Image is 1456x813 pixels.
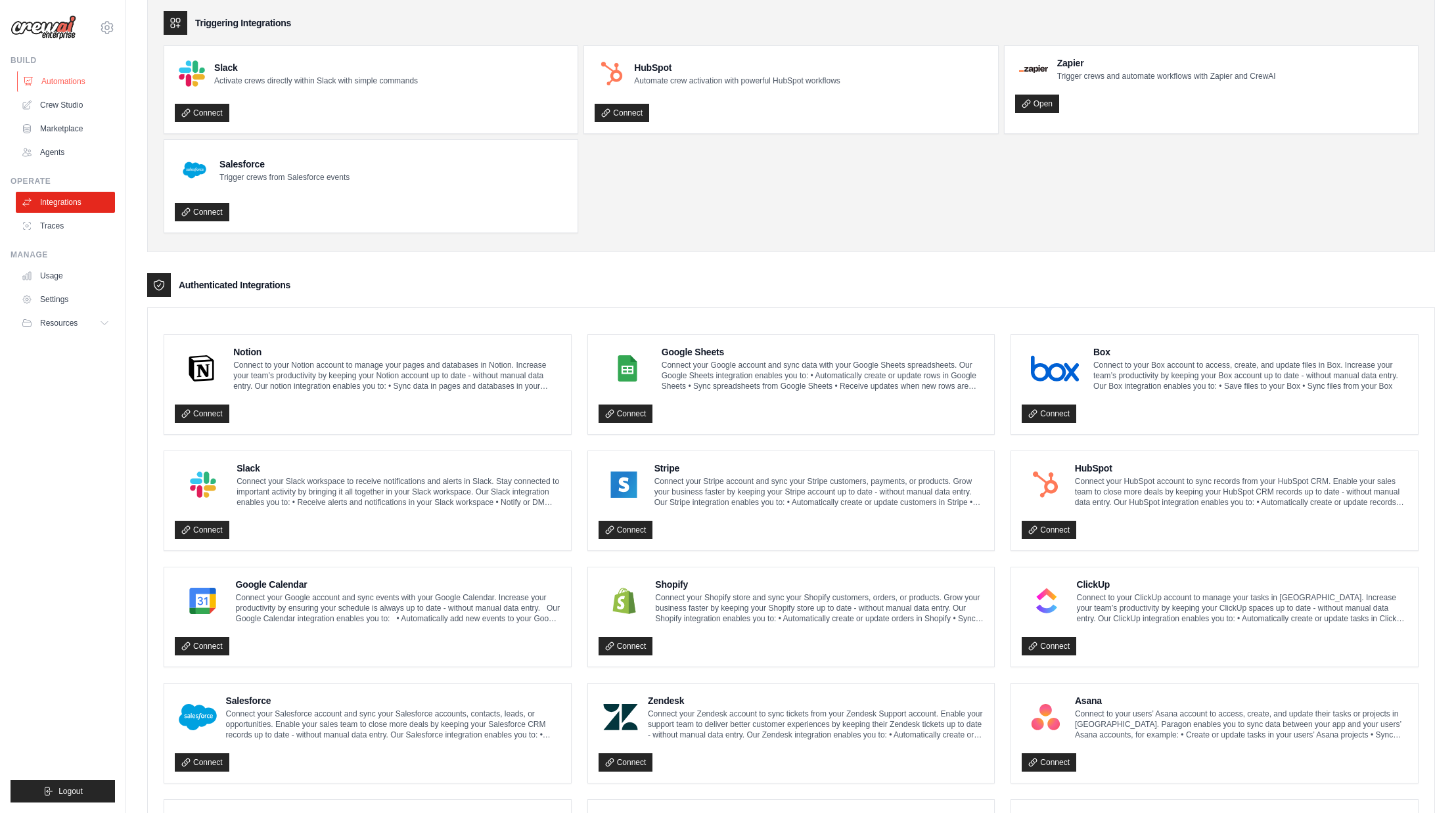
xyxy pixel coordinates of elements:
h3: Triggering Integrations [195,16,291,30]
h4: Shopify [655,578,984,591]
img: Logo [11,15,76,40]
a: Marketplace [16,118,115,139]
p: Connect your Google account and sync data with your Google Sheets spreadsheets. Our Google Sheets... [662,360,984,391]
h4: Slack [214,61,418,74]
img: Slack Logo [179,472,227,498]
a: Integrations [16,192,115,213]
h4: HubSpot [634,61,840,74]
p: Connect your Stripe account and sync your Stripe customers, payments, or products. Grow your busi... [654,476,984,508]
p: Activate crews directly within Slack with simple commands [214,76,418,86]
a: Crew Studio [16,95,115,116]
button: Resources [16,313,115,334]
img: HubSpot Logo [1026,472,1065,498]
h4: Salesforce [226,694,560,707]
h4: Stripe [654,462,984,475]
h4: Notion [233,345,560,359]
p: Connect to your users’ Asana account to access, create, and update their tasks or projects in [GE... [1075,709,1407,740]
button: Logout [11,780,115,802]
a: Connect [599,405,653,423]
a: Open [1015,95,1059,113]
p: Trigger crews from Salesforce events [219,172,350,183]
h3: Authenticated Integrations [179,278,290,292]
span: Logout [58,786,83,797]
a: Connect [175,753,229,772]
a: Connect [1022,637,1076,655]
img: Google Sheets Logo [603,355,652,382]
img: Notion Logo [179,355,224,382]
a: Connect [595,104,649,122]
p: Connect your Slack workspace to receive notifications and alerts in Slack. Stay connected to impo... [237,476,560,508]
a: Connect [599,637,653,655]
p: Connect your Salesforce account and sync your Salesforce accounts, contacts, leads, or opportunit... [226,709,560,740]
a: Connect [1022,753,1076,772]
img: Salesforce Logo [179,154,210,186]
p: Connect your Zendesk account to sync tickets from your Zendesk Support account. Enable your suppo... [648,709,984,740]
h4: Salesforce [219,158,350,171]
h4: ClickUp [1077,578,1408,591]
a: Usage [16,265,115,286]
img: Shopify Logo [603,588,647,614]
img: Zapier Logo [1019,65,1048,73]
p: Connect your Google account and sync events with your Google Calendar. Increase your productivity... [236,592,560,624]
a: Connect [1022,521,1076,539]
div: Operate [11,176,115,187]
img: HubSpot Logo [599,60,625,87]
a: Connect [599,753,653,772]
h4: Google Calendar [236,578,560,591]
img: Slack Logo [179,60,205,87]
img: Box Logo [1026,355,1084,382]
span: Resources [40,318,78,328]
h4: Slack [237,462,560,475]
a: Settings [16,289,115,310]
img: Stripe Logo [603,472,645,498]
img: Salesforce Logo [179,704,217,730]
p: Automate crew activation with powerful HubSpot workflows [634,76,840,86]
p: Connect to your Notion account to manage your pages and databases in Notion. Increase your team’s... [233,360,560,391]
p: Connect your HubSpot account to sync records from your HubSpot CRM. Enable your sales team to clo... [1075,476,1407,508]
a: Connect [175,637,229,655]
a: Connect [1022,405,1076,423]
a: Connect [175,203,229,221]
a: Automations [17,71,116,92]
a: Agents [16,142,115,163]
h4: Zendesk [648,694,984,707]
h4: Google Sheets [662,345,984,359]
p: Connect to your Box account to access, create, and update files in Box. Increase your team’s prod... [1093,360,1407,391]
h4: Asana [1075,694,1407,707]
p: Connect to your ClickUp account to manage your tasks in [GEOGRAPHIC_DATA]. Increase your team’s p... [1077,592,1408,624]
a: Connect [175,521,229,539]
div: Manage [11,250,115,260]
a: Connect [175,405,229,423]
div: Build [11,55,115,66]
img: Zendesk Logo [603,704,639,730]
a: Connect [175,104,229,122]
a: Traces [16,215,115,236]
h4: Box [1093,345,1407,359]
h4: HubSpot [1075,462,1407,475]
h4: Zapier [1057,56,1276,70]
img: ClickUp Logo [1026,588,1067,614]
p: Trigger crews and automate workflows with Zapier and CrewAI [1057,71,1276,81]
img: Asana Logo [1026,704,1066,730]
p: Connect your Shopify store and sync your Shopify customers, orders, or products. Grow your busine... [655,592,984,624]
a: Connect [599,521,653,539]
img: Google Calendar Logo [179,588,227,614]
